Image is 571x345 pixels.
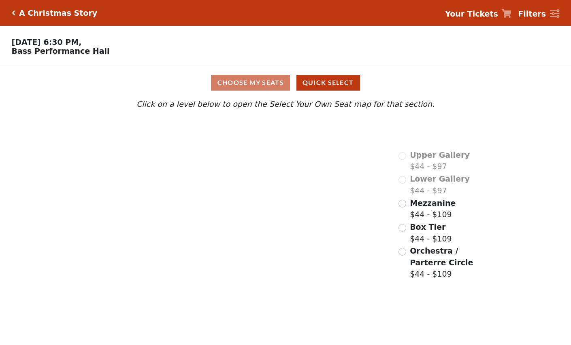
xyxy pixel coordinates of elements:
[12,10,15,16] a: Click here to go back to filters
[410,197,456,220] label: $44 - $109
[410,221,452,244] label: $44 - $109
[410,150,470,159] span: Upper Gallery
[77,98,494,110] p: Click on a level below to open the Select Your Own Seat map for that section.
[132,123,260,154] path: Upper Gallery - Seats Available: 0
[410,199,456,207] span: Mezzanine
[410,246,473,267] span: Orchestra / Parterre Circle
[202,229,332,307] path: Orchestra / Parterre Circle - Seats Available: 247
[296,75,360,91] button: Quick Select
[19,8,97,18] h5: A Christmas Story
[410,245,494,280] label: $44 - $109
[410,222,445,231] span: Box Tier
[410,173,470,196] label: $44 - $97
[410,149,470,172] label: $44 - $97
[518,8,559,20] a: Filters
[445,8,511,20] a: Your Tickets
[410,174,470,183] span: Lower Gallery
[445,9,498,18] strong: Your Tickets
[518,9,546,18] strong: Filters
